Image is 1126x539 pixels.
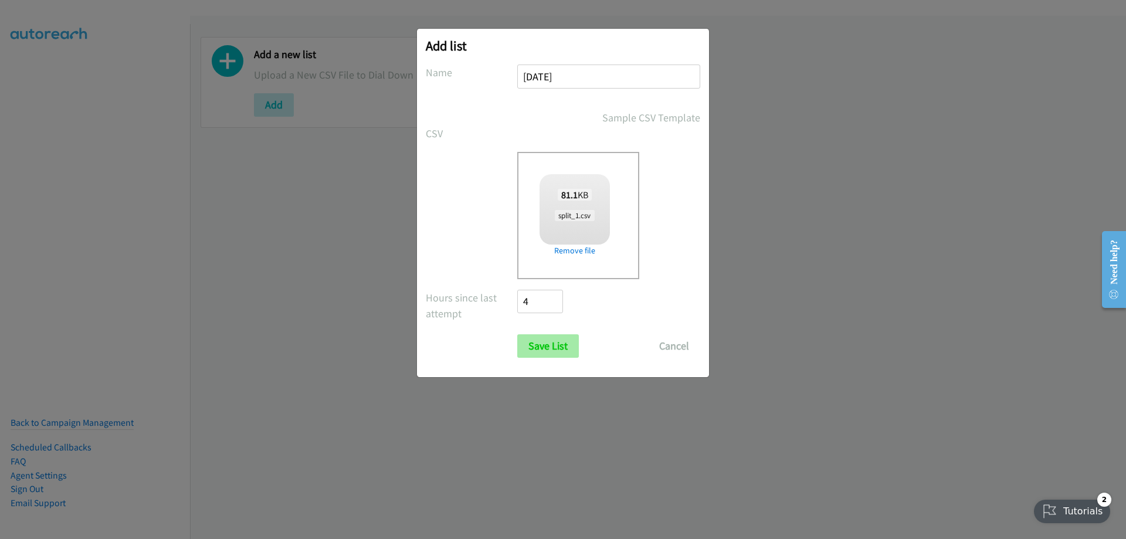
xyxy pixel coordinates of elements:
span: KB [558,189,592,201]
input: Save List [517,334,579,358]
strong: 81.1 [561,189,578,201]
label: Hours since last attempt [426,290,517,321]
iframe: Resource Center [1092,223,1126,316]
iframe: Checklist [1027,488,1117,530]
h2: Add list [426,38,700,54]
label: CSV [426,126,517,141]
a: Remove file [540,245,610,257]
label: Name [426,65,517,80]
button: Cancel [648,334,700,358]
a: Sample CSV Template [602,110,700,126]
span: split_1.csv [555,210,594,221]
